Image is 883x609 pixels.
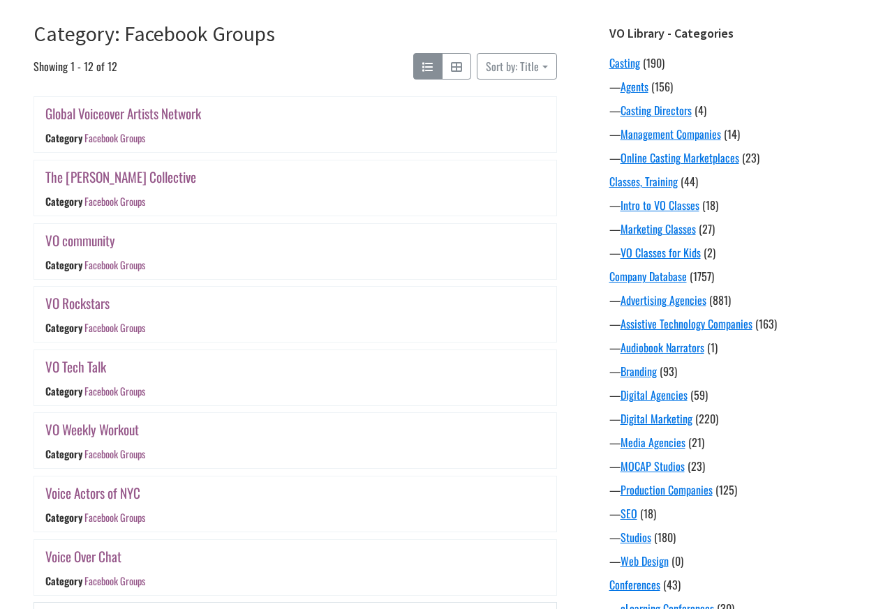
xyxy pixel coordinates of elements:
span: (18) [702,197,718,213]
a: Assistive Technology Companies [621,315,752,332]
span: (881) [709,292,731,308]
div: — [609,481,861,498]
span: (4) [695,102,706,119]
a: Digital Marketing [621,410,692,427]
div: — [609,102,861,119]
a: Company Database [609,268,687,285]
div: — [609,197,861,213]
span: (190) [643,54,665,71]
a: Marketing Classes [621,220,696,237]
a: VO Classes for Kids [621,244,701,261]
div: — [609,363,861,379]
div: — [609,78,861,95]
a: Facebook Groups [84,194,144,209]
a: Advertising Agencies [621,292,706,308]
a: Casting Directors [621,102,692,119]
div: Category [45,194,82,209]
div: — [609,339,861,356]
div: — [609,505,861,522]
span: (43) [663,576,681,593]
span: (220) [695,410,718,427]
div: — [609,244,861,261]
span: (1757) [690,268,714,285]
div: — [609,410,861,427]
a: Voice Actors of NYC [45,483,140,503]
a: Audiobook Narrators [621,339,704,356]
div: — [609,292,861,308]
span: (23) [688,458,705,474]
a: Classes, Training [609,173,678,190]
span: (156) [651,78,673,95]
span: (163) [755,315,777,332]
span: (59) [690,386,708,403]
a: MOCAP Studios [621,458,685,474]
span: (125) [715,481,737,498]
div: Category [45,384,82,398]
a: VO Tech Talk [45,356,106,377]
a: Agents [621,78,648,95]
div: Category [45,447,82,462]
a: Facebook Groups [84,447,144,462]
span: (0) [671,552,683,569]
span: (14) [724,126,740,142]
a: Production Companies [621,481,713,498]
div: Category [45,320,82,335]
a: The [PERSON_NAME] Collective [45,167,196,187]
a: Online Casting Marketplaces [621,149,739,166]
span: (23) [742,149,759,166]
a: Web Design [621,552,669,569]
a: SEO [621,505,637,522]
span: (27) [699,220,715,237]
a: Digital Agencies [621,386,688,403]
a: Studios [621,529,651,546]
div: — [609,220,861,237]
div: Category [45,510,82,525]
a: VO Rockstars [45,293,110,313]
div: — [609,315,861,332]
a: Facebook Groups [84,320,144,335]
a: Voice Over Chat [45,546,121,566]
span: (21) [688,434,704,451]
div: Category [45,257,82,272]
div: — [609,529,861,546]
h3: VO Library - Categories [609,26,861,41]
div: — [609,458,861,474]
div: — [609,552,861,569]
span: (180) [654,529,676,546]
div: — [609,434,861,451]
div: — [609,386,861,403]
a: Global Voiceover Artists Network [45,103,201,123]
div: Category [45,573,82,588]
a: VO community [45,230,115,250]
a: Category: Facebook Groups [34,20,275,47]
a: Management Companies [621,126,721,142]
div: Category [45,131,82,146]
a: VO Weekly Workout [45,419,139,439]
div: — [609,149,861,166]
a: Intro to VO Classes [621,197,699,213]
span: (93) [660,363,677,379]
a: Branding [621,363,657,379]
button: Sort by: Title [477,53,556,80]
a: Facebook Groups [84,573,144,588]
a: Facebook Groups [84,131,144,146]
a: Casting [609,54,640,71]
a: Facebook Groups [84,510,144,525]
a: Facebook Groups [84,384,144,398]
span: (2) [704,244,715,261]
span: (18) [640,505,656,522]
div: — [609,126,861,142]
span: (44) [681,173,698,190]
a: Conferences [609,576,660,593]
a: Facebook Groups [84,257,144,272]
span: Showing 1 - 12 of 12 [34,53,117,80]
a: Media Agencies [621,434,685,451]
span: (1) [707,339,718,356]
